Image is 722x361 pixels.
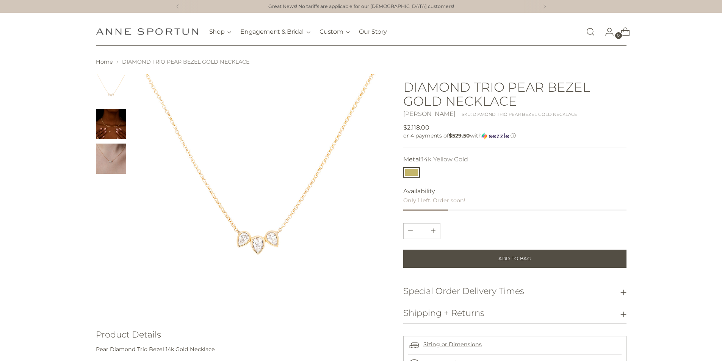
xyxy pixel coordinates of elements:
button: Custom [319,23,350,40]
span: DIAMOND TRIO PEAR BEZEL GOLD NECKLACE [122,58,249,65]
button: Shop [209,23,232,40]
button: Change image to image 1 [96,74,126,104]
button: Shipping + Returns [403,302,626,324]
nav: breadcrumbs [96,58,626,66]
span: Availability [403,187,435,196]
button: Engagement & Bridal [240,23,310,40]
img: DIAMOND TRIO PEAR BEZEL GOLD NECKLACE [137,74,380,317]
div: or 4 payments of with [403,132,626,139]
button: Special Order Delivery Times [403,280,626,302]
a: Open cart modal [615,24,630,39]
h3: Special Order Delivery Times [403,286,524,296]
span: Add to Bag [498,255,531,262]
span: Only 1 left. Order soon! [403,197,465,204]
a: Open search modal [583,24,598,39]
a: Home [96,58,113,65]
button: Add product quantity [404,223,417,239]
button: Add to Bag [403,250,626,268]
button: 14k Yellow Gold [403,167,420,178]
input: Product quantity [413,223,431,239]
h1: DIAMOND TRIO PEAR BEZEL GOLD NECKLACE [403,80,626,108]
img: Sezzle [482,133,509,139]
label: Metal: [403,155,468,164]
a: [PERSON_NAME] [403,110,456,117]
div: or 4 payments of$529.50withSezzle Click to learn more about Sezzle [403,132,626,139]
a: Our Story [359,23,387,40]
a: Anne Sportun Fine Jewellery [96,28,198,35]
span: $2,118.00 [403,123,429,132]
a: Go to the account page [599,24,614,39]
div: SKU: DIAMOND TRIO PEAR BEZEL GOLD NECKLACE [462,111,577,118]
h3: Product Details [96,330,380,339]
h3: Shipping + Returns [403,308,484,318]
span: 0 [615,32,622,39]
a: Great News! No tariffs are applicable for our [DEMOGRAPHIC_DATA] customers! [268,3,454,10]
a: Sizing or Dimensions [423,341,482,348]
span: 14k Yellow Gold [421,156,468,163]
button: Subtract product quantity [426,223,440,239]
span: $529.50 [449,132,470,139]
button: Change image to image 3 [96,144,126,174]
button: Change image to image 2 [96,109,126,139]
